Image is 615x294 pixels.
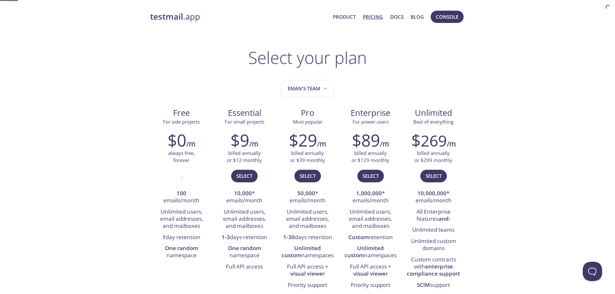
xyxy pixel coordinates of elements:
strong: 50,000 [297,189,315,197]
p: billed annually or $39 monthly [290,150,325,164]
p: billed annually or $129 monthly [352,150,389,164]
strong: Unlimited custom [344,244,384,259]
strong: 100 [177,189,186,197]
li: day retention [155,232,208,243]
button: Console [431,11,464,23]
p: billed annually or $12 monthly [227,150,262,164]
span: Free [155,107,208,118]
li: support [407,280,460,291]
h2: $29 [289,130,317,150]
span: Select [363,172,379,180]
h1: Select your plan [248,48,367,67]
a: Pricing [363,13,383,21]
span: Most popular [293,118,323,125]
strong: and [438,215,449,222]
strong: One random [228,244,261,252]
h6: /m [380,138,389,149]
span: Enterprise [344,107,397,118]
li: Unlimited users, email addresses, and mailboxes [155,207,208,232]
li: All Enterprise features : [407,207,460,225]
span: Select [300,172,316,180]
span: Essential [218,107,271,118]
a: Product [333,13,356,21]
li: Full API access + [344,261,397,280]
li: * emails/month [281,188,334,207]
strong: Unlimited custom [282,244,321,259]
li: retention [344,232,397,243]
iframe: Help Scout Beacon - Open [583,262,602,281]
h6: /m [447,138,456,149]
span: For small projects [225,118,264,125]
li: namespaces [344,243,397,261]
span: Select [425,172,442,180]
span: For side projects [163,118,200,125]
li: Full API access + [281,261,334,280]
strong: 1-30 [283,233,295,241]
h6: /m [317,138,326,149]
li: Unlimited users, email addresses, and mailboxes [218,207,271,232]
li: days retention [218,232,271,243]
li: emails/month [155,188,208,207]
h2: $ [411,130,447,150]
li: Unlimited custom domains [407,236,460,254]
button: Select [294,170,321,182]
strong: SCIM [417,281,430,289]
strong: Custom [348,233,369,241]
strong: visual viewer [353,270,388,277]
strong: visual viewer [290,270,325,277]
button: Select [357,170,384,182]
li: Unlimited teams [407,225,460,236]
h6: /m [186,138,195,149]
strong: One random [165,244,198,252]
li: namespace [218,243,271,261]
strong: testmail [150,11,183,22]
a: Blog [411,13,424,21]
strong: 1-3 [221,233,230,241]
button: Eman's team [281,80,334,97]
strong: enterprise compliance support [407,263,460,277]
li: * emails/month [344,188,397,207]
a: testmail.app [150,11,328,22]
button: Select [231,170,258,182]
button: Select [420,170,447,182]
span: Unlimited [415,107,452,118]
span: Best of everything [413,118,454,125]
li: namespaces [281,243,334,261]
strong: 1,000,000 [356,189,382,197]
span: Select [236,172,252,180]
li: Priority support [344,280,397,291]
li: Full API access [218,261,271,272]
li: namespace [155,243,208,261]
p: billed annually or $299 monthly [415,150,452,164]
span: For power users [353,118,389,125]
li: * emails/month [218,188,271,207]
span: Pro [281,107,334,118]
h6: /m [249,138,258,149]
li: Priority support [281,280,334,291]
li: * emails/month [407,188,460,207]
span: 269 [421,130,447,151]
h2: $89 [352,130,380,150]
strong: 1 [162,233,166,241]
p: always free, forever [168,150,195,164]
h2: $9 [231,130,249,150]
span: Console [436,13,458,21]
li: Unlimited users, email addresses, and mailboxes [281,207,334,232]
strong: 10,000,000 [417,189,446,197]
li: Custom contracts with [407,254,460,280]
a: Docs [390,13,404,21]
li: days retention [281,232,334,243]
strong: 10,000 [234,189,252,197]
li: Unlimited users, email addresses, and mailboxes [344,207,397,232]
h2: $0 [168,130,186,150]
span: Eman's team [288,84,329,93]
